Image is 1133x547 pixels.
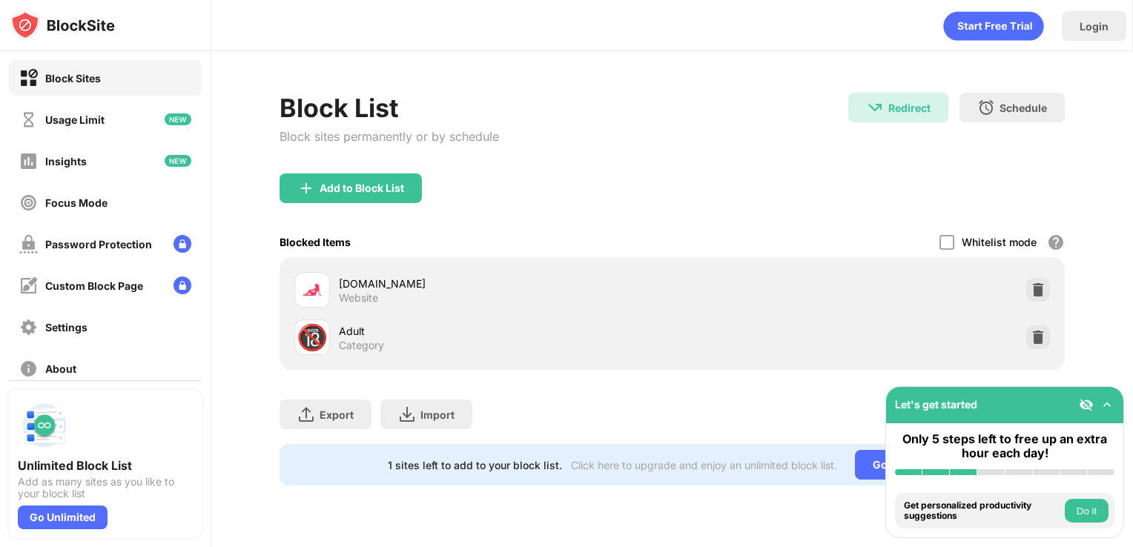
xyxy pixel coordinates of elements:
div: Block sites permanently or by schedule [280,129,499,144]
div: [DOMAIN_NAME] [339,276,673,291]
div: Password Protection [45,238,152,251]
img: new-icon.svg [165,113,191,125]
div: Block List [280,93,499,123]
button: Do it [1065,499,1109,523]
div: Adult [339,323,673,339]
iframe: Sign in with Google Dialog [828,15,1118,282]
img: push-block-list.svg [18,399,71,452]
img: settings-off.svg [19,318,38,337]
img: block-on.svg [19,69,38,87]
div: Focus Mode [45,196,108,209]
img: lock-menu.svg [174,235,191,253]
div: Blocked Items [280,236,351,248]
img: new-icon.svg [165,155,191,167]
div: 1 sites left to add to your block list. [388,459,562,471]
div: Add as many sites as you like to your block list [18,476,193,500]
img: about-off.svg [19,359,38,378]
div: Insights [45,155,87,168]
div: Import [420,408,455,421]
div: Only 5 steps left to free up an extra hour each day! [895,432,1114,460]
div: 🔞 [297,322,328,353]
div: Export [320,408,354,421]
div: Custom Block Page [45,279,143,292]
div: Settings [45,321,87,334]
div: Add to Block List [320,182,404,194]
div: Let's get started [895,398,977,411]
img: lock-menu.svg [174,276,191,294]
div: Usage Limit [45,113,105,126]
div: animation [943,11,1044,41]
div: Website [339,291,378,305]
img: eye-not-visible.svg [1079,397,1094,412]
img: insights-off.svg [19,152,38,170]
div: Unlimited Block List [18,458,193,473]
div: About [45,362,76,375]
img: time-usage-off.svg [19,110,38,129]
img: omni-setup-toggle.svg [1100,397,1114,412]
div: Category [339,339,384,352]
img: customize-block-page-off.svg [19,276,38,295]
img: focus-off.svg [19,193,38,212]
div: Block Sites [45,72,101,84]
div: Go Unlimited [18,505,108,529]
div: Go Unlimited [855,450,957,480]
img: password-protection-off.svg [19,235,38,253]
div: Get personalized productivity suggestions [904,500,1061,522]
img: logo-blocksite.svg [10,10,115,40]
div: Click here to upgrade and enjoy an unlimited block list. [571,459,837,471]
img: favicons [303,281,321,299]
